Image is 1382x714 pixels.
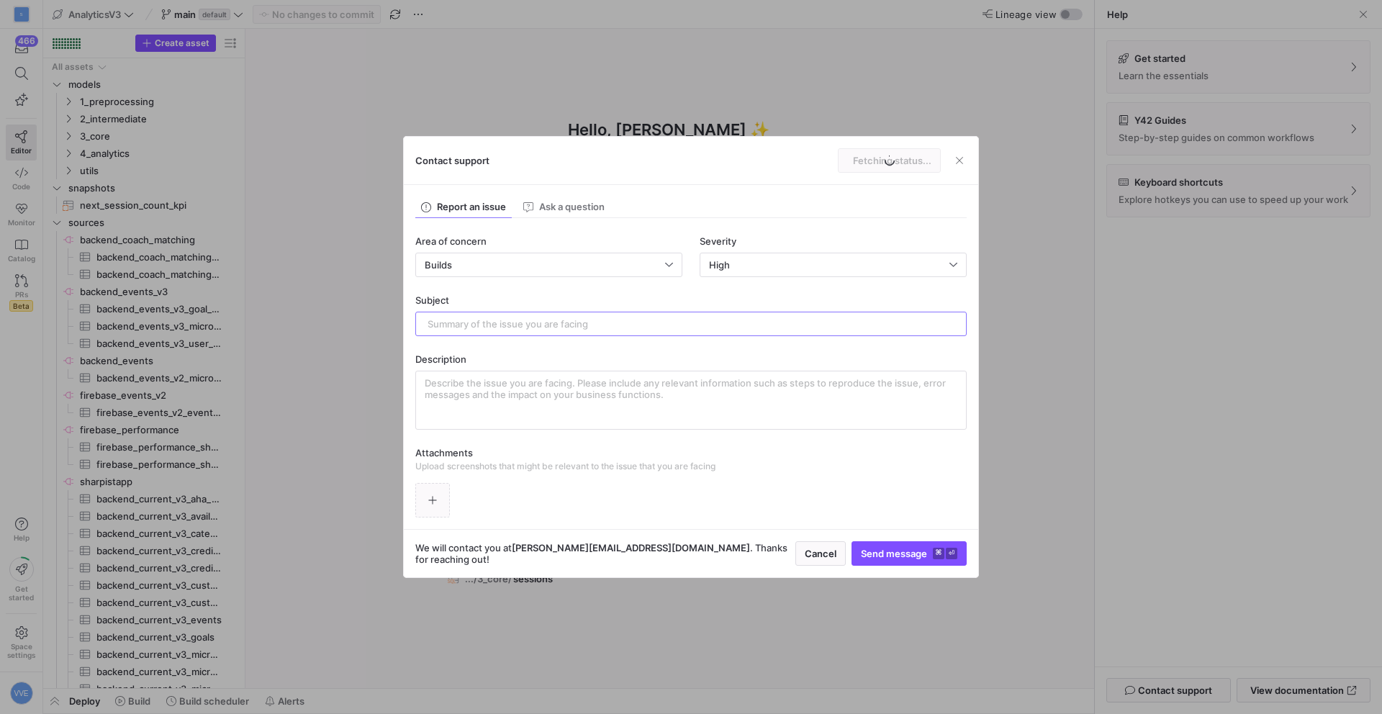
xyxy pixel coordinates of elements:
span: Ask a question [523,202,605,212]
span: Cancel [805,548,836,559]
span: [PERSON_NAME][EMAIL_ADDRESS][DOMAIN_NAME] [512,542,750,553]
p: Upload screenshots that might be relevant to the issue that you are facing [415,461,967,471]
kbd: ⏎ [946,548,957,559]
mat-select-trigger: High [709,259,730,271]
div: Severity [700,235,967,247]
h3: Contact support [415,155,489,166]
p: Attachments [415,447,967,458]
button: Send message⌘⏎ [852,541,967,566]
span: Subject [415,294,449,306]
span: Report an issue [421,202,506,212]
a: Fetching status... [838,155,941,166]
div: Area of concern [415,235,682,247]
span: Send message [861,548,957,559]
kbd: ⌘ [933,548,944,559]
input: Summary of the issue you are facing [428,318,954,330]
span: We will contact you at . Thanks for reaching out! [415,542,795,565]
span: Builds [425,259,452,271]
div: Description [415,353,967,365]
button: Cancel [795,541,846,566]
